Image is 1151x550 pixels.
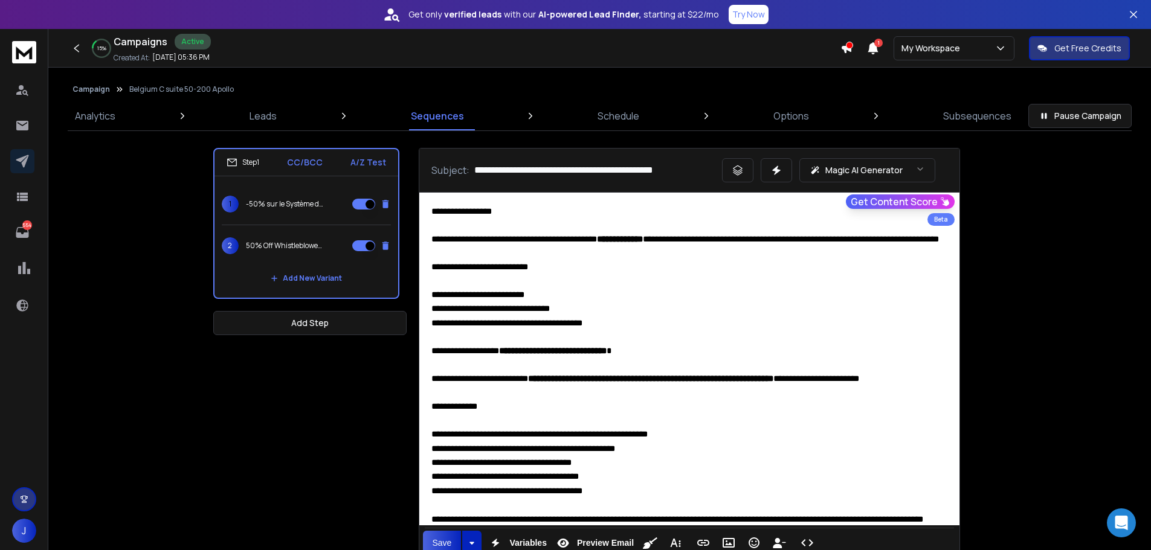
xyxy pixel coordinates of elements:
span: 1 [222,196,239,213]
button: Campaign [73,85,110,94]
strong: AI-powered Lead Finder, [538,8,641,21]
p: Schedule [598,109,639,123]
p: [DATE] 05:36 PM [152,53,210,62]
p: Belgium C suite 50-200 Apollo [129,85,234,94]
p: Get Free Credits [1054,42,1121,54]
p: Created At: [114,53,150,63]
p: 554 [22,220,32,230]
strong: verified leads [444,8,501,21]
a: Schedule [590,101,646,130]
button: Try Now [729,5,769,24]
img: logo [12,41,36,63]
span: 2 [222,237,239,254]
a: Leads [242,101,284,130]
span: Preview Email [575,538,636,548]
p: Leads [250,109,277,123]
button: Get Free Credits [1029,36,1130,60]
p: A/Z Test [350,156,386,168]
button: Pause Campaign [1028,104,1132,128]
a: Analytics [68,101,123,130]
p: Magic AI Generator [825,164,903,176]
p: Sequences [411,109,464,123]
p: Try Now [732,8,765,21]
button: Magic AI Generator [799,158,935,182]
a: 554 [10,220,34,245]
button: J [12,519,36,543]
a: Subsequences [936,101,1019,130]
p: Analytics [75,109,115,123]
p: Subsequences [943,109,1011,123]
p: Subject: [431,163,469,177]
p: Get only with our starting at $22/mo [408,8,719,21]
a: Sequences [404,101,471,130]
span: 1 [874,39,883,47]
p: 15 % [97,45,106,52]
button: Add New Variant [261,266,352,290]
p: Options [773,109,809,123]
h1: Campaigns [114,34,167,49]
p: My Workspace [901,42,965,54]
div: Active [175,34,211,50]
p: CC/BCC [287,156,323,168]
div: Open Intercom Messenger [1107,508,1136,537]
button: Get Content Score [846,194,955,209]
li: Step1CC/BCCA/Z Test1-50% sur le Système de Lanceurs d’Alerte (offre limitée)250% Off Whistleblowe... [213,148,399,299]
p: -50% sur le Système de Lanceurs d’Alerte (offre limitée) [246,199,323,209]
p: 50% Off Whistleblower Compliance System (Limited) [246,241,323,251]
div: Beta [927,213,955,226]
span: Variables [507,538,549,548]
a: Options [766,101,816,130]
div: Step 1 [227,157,259,168]
button: Add Step [213,311,407,335]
